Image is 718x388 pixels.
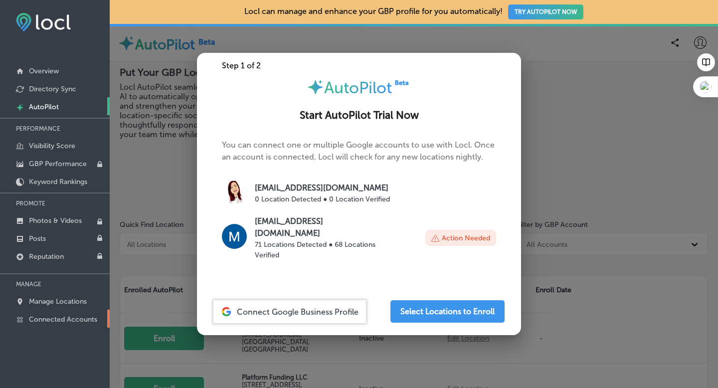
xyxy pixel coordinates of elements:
p: 71 Locations Detected ● 68 Locations Verified [255,239,385,260]
p: [EMAIL_ADDRESS][DOMAIN_NAME] [255,182,390,194]
p: AutoPilot [29,103,59,111]
button: TRY AUTOPILOT NOW [508,4,583,19]
img: autopilot-icon [307,78,324,96]
img: Beta [392,78,412,87]
p: 0 Location Detected ● 0 Location Verified [255,194,390,204]
p: Reputation [29,252,64,261]
p: Directory Sync [29,85,76,93]
h2: Start AutoPilot Trial Now [209,109,509,122]
p: Posts [29,234,46,243]
button: Select Locations to Enroll [390,300,505,323]
img: fda3e92497d09a02dc62c9cd864e3231.png [16,13,71,31]
p: Visibility Score [29,142,75,150]
div: Step 1 of 2 [197,61,521,70]
span: Connect Google Business Profile [237,307,359,317]
p: Photos & Videos [29,216,82,225]
p: You can connect one or multiple Google accounts to use with Locl. Once an account is connected, L... [222,139,496,268]
p: Action Needed [442,233,490,243]
p: [EMAIL_ADDRESS][DOMAIN_NAME] [255,215,385,239]
p: Keyword Rankings [29,178,87,186]
p: Manage Locations [29,297,87,306]
p: Overview [29,67,59,75]
span: AutoPilot [324,78,392,97]
p: Connected Accounts [29,315,97,324]
p: GBP Performance [29,160,87,168]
